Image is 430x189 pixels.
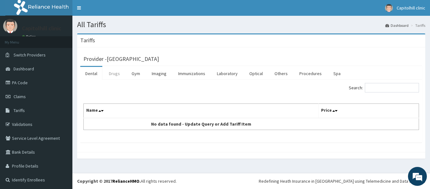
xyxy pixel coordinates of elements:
a: Online [22,34,37,39]
h1: All Tariffs [77,21,425,29]
a: Drugs [104,67,125,80]
a: Optical [244,67,268,80]
span: Capitolhill clinic [397,5,425,11]
a: RelianceHMO [112,178,139,184]
p: Capitolhill clinic [22,26,61,31]
th: Price [318,104,419,118]
img: User Image [3,19,17,33]
a: Spa [328,67,346,80]
span: Claims [14,94,26,99]
span: Tariffs [14,108,25,113]
a: Imaging [147,67,172,80]
strong: Copyright © 2017 . [77,178,141,184]
h3: Tariffs [80,38,95,43]
img: User Image [385,4,393,12]
a: Immunizations [173,67,210,80]
span: Dashboard [14,66,34,72]
th: Name [84,104,319,118]
div: Redefining Heath Insurance in [GEOGRAPHIC_DATA] using Telemedicine and Data Science! [259,178,425,184]
a: Gym [127,67,145,80]
span: Switch Providers [14,52,46,58]
a: Procedures [294,67,327,80]
label: Search: [349,83,419,92]
h3: Provider - [GEOGRAPHIC_DATA] [83,56,159,62]
footer: All rights reserved. [72,173,430,189]
a: Dental [80,67,102,80]
td: No data found - Update Query or Add Tariff Item [84,118,319,130]
a: Laboratory [212,67,243,80]
a: Dashboard [385,23,409,28]
a: Others [269,67,293,80]
input: Search: [365,83,419,92]
li: Tariffs [409,23,425,28]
